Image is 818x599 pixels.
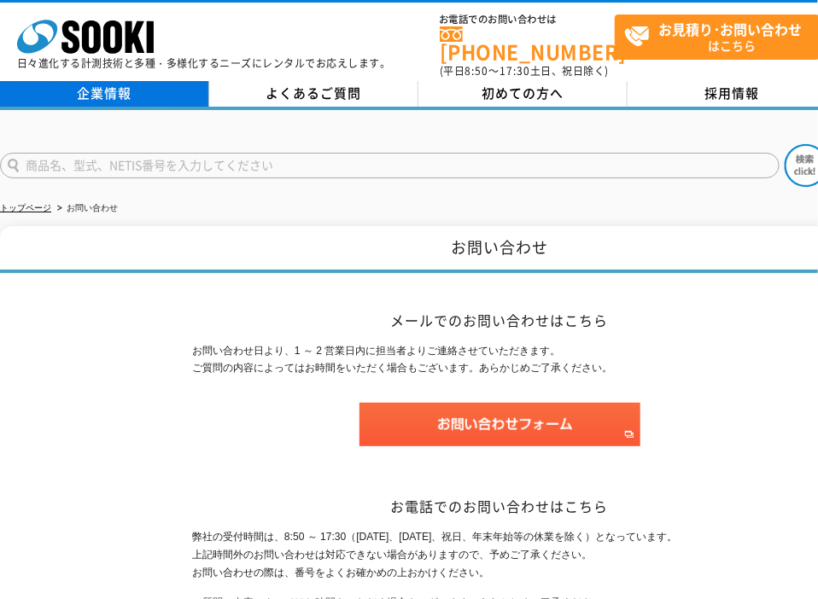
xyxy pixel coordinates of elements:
[418,81,628,107] a: 初めての方へ
[500,63,530,79] span: 17:30
[465,63,489,79] span: 8:50
[659,19,803,39] strong: お見積り･お問い合わせ
[209,81,418,107] a: よくあるご質問
[192,528,807,581] p: 弊社の受付時間は、8:50 ～ 17:30（[DATE]、[DATE]、祝日、年末年始等の休業を除く）となっています。 上記時間外のお問い合わせは対応できない場合がありますので、予めご了承くださ...
[359,431,640,443] a: お問い合わせフォーム
[440,63,609,79] span: (平日 ～ 土日、祝日除く)
[54,200,118,218] li: お問い合わせ
[440,26,615,61] a: [PHONE_NUMBER]
[359,403,640,446] img: お問い合わせフォーム
[440,15,615,25] span: お電話でのお問い合わせは
[482,84,564,102] span: 初めての方へ
[192,311,807,329] h2: メールでのお問い合わせはこちら
[17,58,391,68] p: 日々進化する計測技術と多種・多様化するニーズにレンタルでお応えします。
[192,342,807,378] p: お問い合わせ日より、1 ～ 2 営業日内に担当者よりご連絡させていただきます。 ご質問の内容によってはお時間をいただく場合もございます。あらかじめご了承ください。
[192,497,807,515] h2: お電話でのお問い合わせはこちら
